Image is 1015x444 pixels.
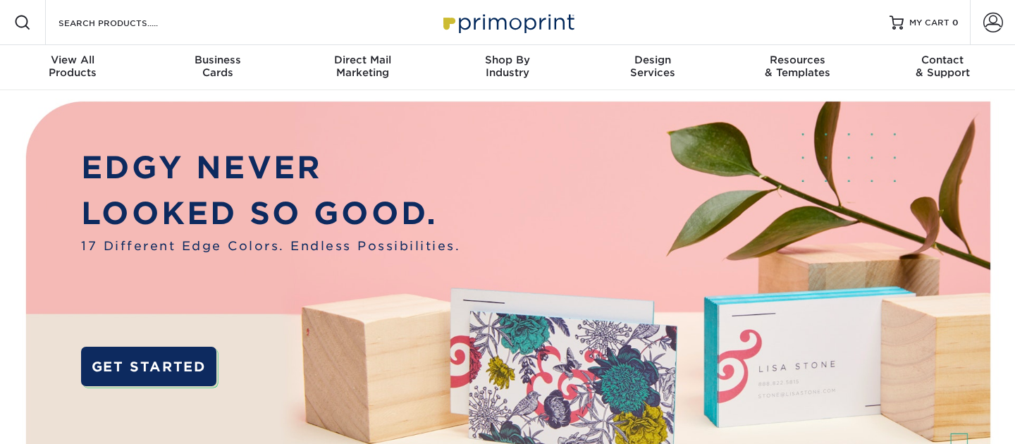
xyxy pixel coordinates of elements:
[725,45,871,90] a: Resources& Templates
[435,54,580,66] span: Shop By
[81,347,216,387] a: GET STARTED
[580,45,725,90] a: DesignServices
[437,7,578,37] img: Primoprint
[909,17,949,29] span: MY CART
[725,54,871,79] div: & Templates
[870,54,1015,66] span: Contact
[435,45,580,90] a: Shop ByIndustry
[725,54,871,66] span: Resources
[580,54,725,66] span: Design
[81,145,460,191] p: EDGY NEVER
[870,45,1015,90] a: Contact& Support
[81,191,460,237] p: LOOKED SO GOOD.
[290,54,435,79] div: Marketing
[952,18,959,27] span: 0
[57,14,195,31] input: SEARCH PRODUCTS.....
[145,54,290,66] span: Business
[81,237,460,255] span: 17 Different Edge Colors. Endless Possibilities.
[290,54,435,66] span: Direct Mail
[145,54,290,79] div: Cards
[145,45,290,90] a: BusinessCards
[870,54,1015,79] div: & Support
[435,54,580,79] div: Industry
[290,45,435,90] a: Direct MailMarketing
[580,54,725,79] div: Services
